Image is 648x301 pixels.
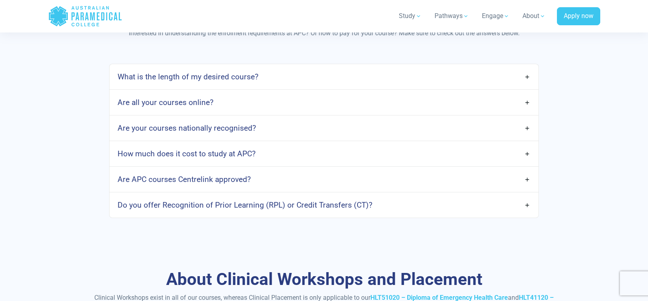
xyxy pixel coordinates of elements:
a: Engage [477,5,514,27]
h4: How much does it cost to study at APC? [118,149,256,158]
h4: Are APC courses Centrelink approved? [118,175,251,184]
h4: Do you offer Recognition of Prior Learning (RPL) or Credit Transfers (CT)? [118,200,372,210]
a: Pathways [430,5,474,27]
a: Are all your courses online? [110,93,538,112]
h3: About Clinical Workshops and Placement [89,269,559,290]
a: How much does it cost to study at APC? [110,144,538,163]
a: About [518,5,550,27]
a: Do you offer Recognition of Prior Learning (RPL) or Credit Transfers (CT)? [110,196,538,214]
a: What is the length of my desired course? [110,67,538,86]
h4: Are all your courses online? [118,98,213,107]
a: Australian Paramedical College [48,3,122,29]
h4: Are your courses nationally recognised? [118,123,256,133]
a: Apply now [557,7,600,26]
h4: What is the length of my desired course? [118,72,258,81]
a: Are your courses nationally recognised? [110,119,538,137]
a: Are APC courses Centrelink approved? [110,170,538,189]
a: Study [394,5,427,27]
p: Interested in understanding the enrolment requirements at APC? Or how to pay for your course? Mak... [89,28,559,38]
